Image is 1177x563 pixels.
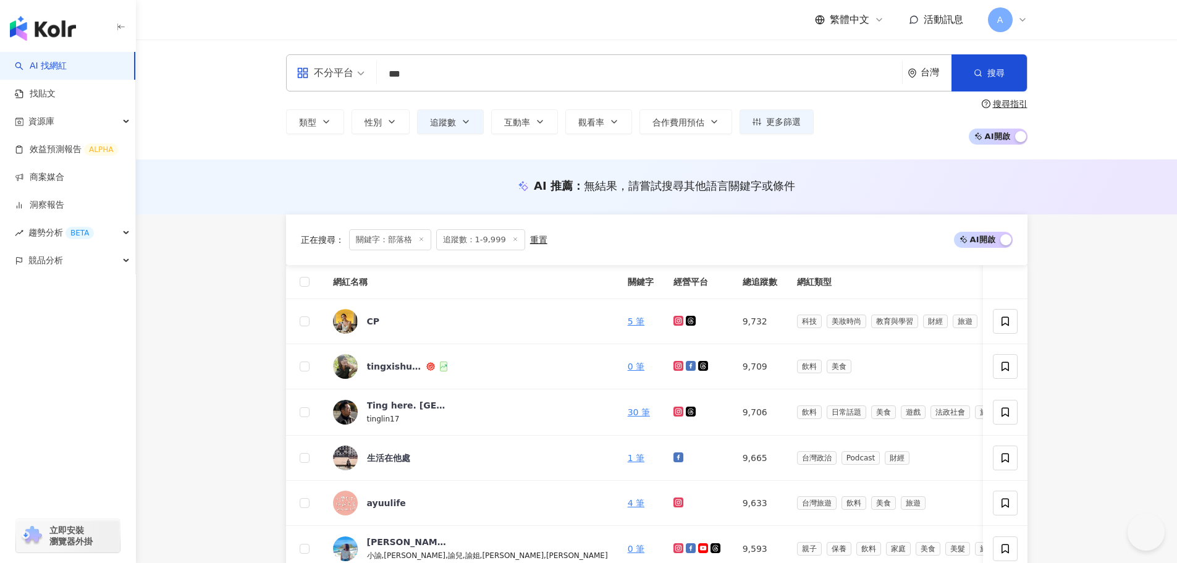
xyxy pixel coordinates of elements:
button: 類型 [286,109,344,134]
span: 美食 [827,360,851,373]
span: 旅遊 [975,542,1000,556]
img: KOL Avatar [333,446,358,470]
a: 0 筆 [628,362,644,371]
button: 搜尋 [951,54,1027,91]
div: BETA [65,227,94,239]
span: 競品分析 [28,247,63,274]
span: 飲料 [797,360,822,373]
td: 9,732 [733,299,787,344]
a: KOL AvatarTing here. [GEOGRAPHIC_DATA], [GEOGRAPHIC_DATA].tinglin17 [333,399,608,425]
button: 更多篩選 [740,109,814,134]
span: 教育與學習 [871,315,918,328]
span: rise [15,229,23,237]
a: 30 筆 [628,407,650,417]
th: 網紅名稱 [323,265,618,299]
span: 合作費用預估 [652,117,704,127]
span: 美妝時尚 [827,315,866,328]
span: 性別 [365,117,382,127]
a: 4 筆 [628,498,644,508]
div: 不分平台 [297,63,353,83]
a: 0 筆 [628,544,644,554]
div: CP [367,315,380,328]
span: appstore [297,67,309,79]
td: 9,706 [733,389,787,436]
div: 生活在他處 [367,452,410,464]
span: 活動訊息 [924,14,963,25]
a: KOL Avatarayuulife [333,491,608,515]
span: 立即安裝 瀏覽器外掛 [49,525,93,547]
span: 繁體中文 [830,13,869,27]
img: KOL Avatar [333,536,358,561]
span: A [997,13,1003,27]
button: 觀看率 [565,109,632,134]
th: 經營平台 [664,265,733,299]
div: 台灣 [921,67,951,78]
img: logo [10,16,76,41]
span: 家庭 [886,542,911,556]
a: chrome extension立即安裝 瀏覽器外掛 [16,519,120,552]
span: Podcast [842,451,880,465]
span: 台灣政治 [797,451,837,465]
a: KOL AvatarCP [333,309,608,334]
th: 總追蹤數 [733,265,787,299]
span: 遊戲 [901,405,926,419]
a: KOL Avatar[PERSON_NAME]小諭,[PERSON_NAME],諭兒,諭姐,[PERSON_NAME],[PERSON_NAME] [333,536,608,562]
span: 類型 [299,117,316,127]
th: 網紅類型 [787,265,1015,299]
img: chrome extension [20,526,44,546]
span: 追蹤數：1-9,999 [436,229,525,250]
a: 找貼文 [15,88,56,100]
span: tinglin17 [367,415,400,423]
a: 5 筆 [628,316,644,326]
a: 洞察報告 [15,199,64,211]
span: 財經 [923,315,948,328]
div: Ting here. [GEOGRAPHIC_DATA], [GEOGRAPHIC_DATA]. [367,399,447,412]
span: environment [908,69,917,78]
span: 飲料 [797,405,822,419]
img: KOL Avatar [333,400,358,425]
img: KOL Avatar [333,491,358,515]
a: KOL Avatartingxishu_舒愛吃愛玩的世界 [333,354,608,379]
span: 保養 [827,542,851,556]
span: 美髮 [945,542,970,556]
td: 9,665 [733,436,787,481]
div: 重置 [530,235,547,245]
button: 互動率 [491,109,558,134]
span: 旅遊 [953,315,977,328]
button: 合作費用預估 [639,109,732,134]
span: 日常話題 [827,405,866,419]
span: 法政社會 [930,405,970,419]
span: 關鍵字：部落格 [349,229,431,250]
span: 飲料 [842,496,866,510]
span: 資源庫 [28,108,54,135]
th: 關鍵字 [618,265,664,299]
a: searchAI 找網紅 [15,60,67,72]
span: 正在搜尋 ： [301,235,344,245]
a: KOL Avatar生活在他處 [333,446,608,470]
div: ayuulife [367,497,406,509]
span: 小諭,[PERSON_NAME],諭兒,諭姐,[PERSON_NAME],[PERSON_NAME] [367,551,608,560]
span: 觀看率 [578,117,604,127]
a: 1 筆 [628,453,644,463]
span: 搜尋 [987,68,1005,78]
span: 親子 [797,542,822,556]
span: 互動率 [504,117,530,127]
span: 飲料 [856,542,881,556]
td: 9,709 [733,344,787,389]
span: 台灣旅遊 [797,496,837,510]
span: 無結果，請嘗試搜尋其他語言關鍵字或條件 [584,179,795,192]
div: AI 推薦 ： [534,178,795,193]
span: 美食 [916,542,940,556]
div: [PERSON_NAME] [367,536,447,548]
div: 搜尋指引 [993,99,1027,109]
td: 9,633 [733,481,787,526]
span: 美食 [871,496,896,510]
img: KOL Avatar [333,354,358,379]
span: 趨勢分析 [28,219,94,247]
button: 性別 [352,109,410,134]
span: 美食 [871,405,896,419]
a: 商案媒合 [15,171,64,184]
img: KOL Avatar [333,309,358,334]
span: 財經 [885,451,909,465]
span: 追蹤數 [430,117,456,127]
